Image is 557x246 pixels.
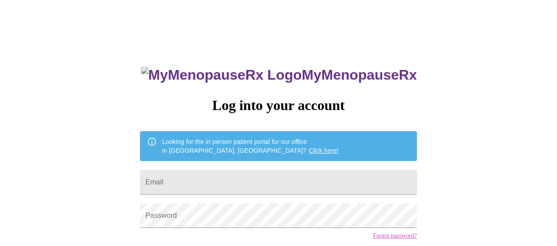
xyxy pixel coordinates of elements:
[162,134,339,158] div: Looking for the in person patient portal for our office in [GEOGRAPHIC_DATA], [GEOGRAPHIC_DATA]?
[140,97,417,114] h3: Log into your account
[141,67,417,83] h3: MyMenopauseRx
[141,67,302,83] img: MyMenopauseRx Logo
[373,232,417,239] a: Forgot password?
[309,147,339,154] a: Click here!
